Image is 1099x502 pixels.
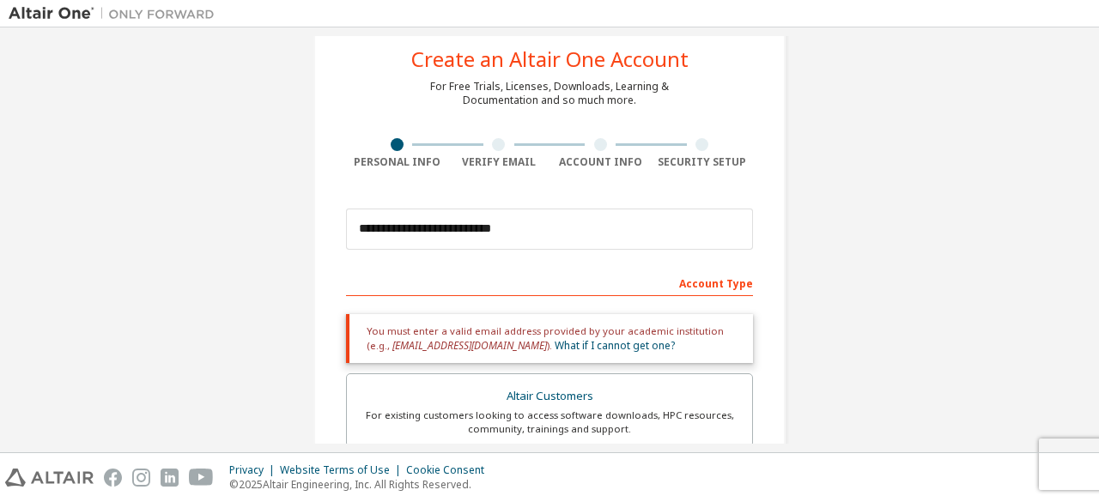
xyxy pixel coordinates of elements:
div: Security Setup [652,155,754,169]
img: Altair One [9,5,223,22]
div: Personal Info [346,155,448,169]
div: For Free Trials, Licenses, Downloads, Learning & Documentation and so much more. [430,80,669,107]
div: Privacy [229,463,280,477]
div: For existing customers looking to access software downloads, HPC resources, community, trainings ... [357,408,742,436]
img: instagram.svg [132,469,150,487]
img: linkedin.svg [161,469,179,487]
p: © 2025 Altair Engineering, Inc. All Rights Reserved. [229,477,495,492]
div: Website Terms of Use [280,463,406,477]
div: Altair Customers [357,384,742,408]
div: Verify Email [448,155,550,169]
img: youtube.svg [189,469,214,487]
div: You must enter a valid email address provided by your academic institution (e.g., ). [346,314,753,363]
div: Account Info [549,155,652,169]
img: facebook.svg [104,469,122,487]
div: Account Type [346,269,753,296]
img: altair_logo.svg [5,469,94,487]
div: Create an Altair One Account [411,49,689,70]
a: What if I cannot get one? [555,338,675,353]
span: [EMAIL_ADDRESS][DOMAIN_NAME] [392,338,547,353]
div: Cookie Consent [406,463,495,477]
